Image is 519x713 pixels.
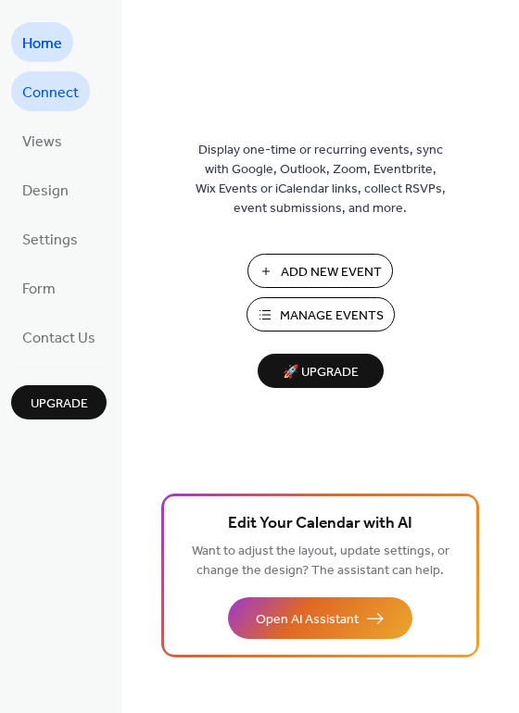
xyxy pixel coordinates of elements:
[280,306,384,326] span: Manage Events
[228,511,412,537] span: Edit Your Calendar with AI
[269,360,373,385] span: 🚀 Upgrade
[11,219,89,258] a: Settings
[247,297,395,331] button: Manage Events
[11,317,107,356] a: Contact Us
[11,22,73,62] a: Home
[22,275,56,304] span: Form
[192,539,449,583] span: Want to adjust the layout, update settings, or change the design? The assistant can help.
[256,610,359,630] span: Open AI Assistant
[31,394,88,414] span: Upgrade
[22,226,78,255] span: Settings
[228,597,412,639] button: Open AI Assistant
[281,263,382,282] span: Add New Event
[22,30,62,58] span: Home
[22,177,69,206] span: Design
[11,268,67,307] a: Form
[11,169,80,209] a: Design
[196,141,446,219] span: Display one-time or recurring events, sync with Google, Outlook, Zoom, Eventbrite, Wix Events or ...
[11,71,90,111] a: Connect
[22,324,95,353] span: Contact Us
[11,385,107,419] button: Upgrade
[22,128,62,156] span: Views
[247,254,393,288] button: Add New Event
[258,354,384,388] button: 🚀 Upgrade
[11,120,73,160] a: Views
[22,79,79,107] span: Connect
